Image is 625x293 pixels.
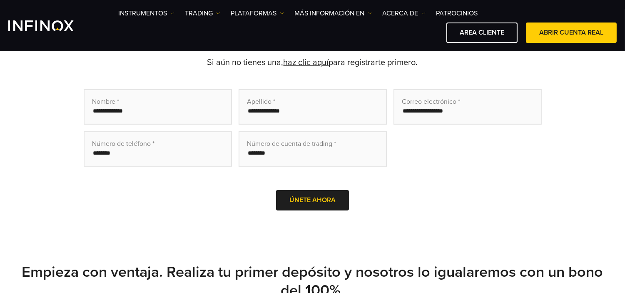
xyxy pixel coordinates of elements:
span: Únete ahora [289,196,336,204]
a: Instrumentos [118,8,174,18]
a: INFINOX Logo [8,20,93,31]
a: TRADING [185,8,220,18]
a: PLATAFORMAS [231,8,284,18]
a: haz clic aquí [284,58,329,68]
p: Si aún no tienes una, para registrarte primero. [21,57,604,68]
a: ACERCA DE [382,8,426,18]
button: Únete ahora [276,190,349,210]
a: ABRIR CUENTA REAL [526,23,617,43]
a: AREA CLIENTE [446,23,518,43]
a: Más información en [294,8,372,18]
a: Patrocinios [436,8,478,18]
